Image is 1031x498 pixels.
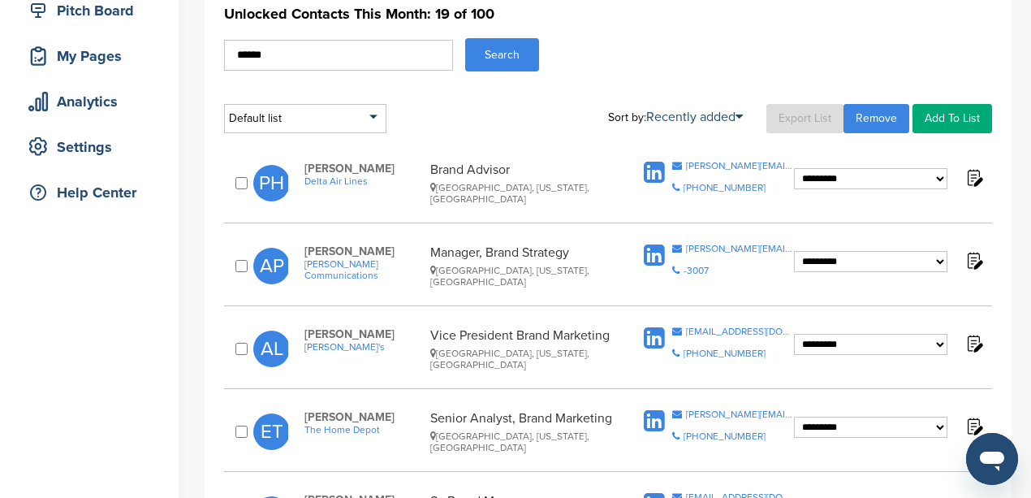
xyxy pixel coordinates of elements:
[304,175,422,187] a: Delta Air Lines
[16,174,162,211] a: Help Center
[686,161,794,171] div: [PERSON_NAME][EMAIL_ADDRESS][PERSON_NAME][DOMAIN_NAME]
[964,333,984,353] img: Notes
[253,331,290,367] span: AL
[608,110,743,123] div: Sort by:
[686,409,794,419] div: [PERSON_NAME][EMAIL_ADDRESS][DOMAIN_NAME]
[253,165,290,201] span: PH
[912,104,992,133] a: Add To List
[304,162,422,175] span: [PERSON_NAME]
[686,327,794,336] div: [EMAIL_ADDRESS][DOMAIN_NAME]
[766,104,843,133] a: Export List
[16,83,162,120] a: Analytics
[24,178,162,207] div: Help Center
[684,431,766,441] div: [PHONE_NUMBER]
[684,266,709,275] div: -3007
[24,41,162,71] div: My Pages
[966,433,1018,485] iframe: Button to launch messaging window
[304,424,422,435] a: The Home Depot
[964,250,984,271] img: Notes
[224,104,386,133] div: Default list
[253,248,290,284] span: AP
[16,128,162,166] a: Settings
[304,245,422,258] span: [PERSON_NAME]
[304,258,422,281] a: [PERSON_NAME] Communications
[304,410,422,424] span: [PERSON_NAME]
[684,349,766,358] div: [PHONE_NUMBER]
[646,109,743,125] a: Recently added
[304,341,422,353] a: [PERSON_NAME]'s
[16,37,162,75] a: My Pages
[964,167,984,188] img: Notes
[430,162,615,205] div: Brand Advisor
[253,414,290,450] span: ET
[304,327,422,341] span: [PERSON_NAME]
[24,87,162,116] div: Analytics
[465,38,539,71] button: Search
[430,245,615,288] div: Manager, Brand Strategy
[964,416,984,436] img: Notes
[686,244,794,253] div: [PERSON_NAME][EMAIL_ADDRESS][PERSON_NAME][PERSON_NAME][DOMAIN_NAME]
[684,183,766,193] div: [PHONE_NUMBER]
[430,265,615,288] div: [GEOGRAPHIC_DATA], [US_STATE], [GEOGRAPHIC_DATA]
[24,132,162,162] div: Settings
[430,410,615,453] div: Senior Analyst, Brand Marketing
[430,431,615,453] div: [GEOGRAPHIC_DATA], [US_STATE], [GEOGRAPHIC_DATA]
[843,104,909,133] a: Remove
[430,182,615,205] div: [GEOGRAPHIC_DATA], [US_STATE], [GEOGRAPHIC_DATA]
[430,327,615,370] div: Vice President Brand Marketing
[430,348,615,370] div: [GEOGRAPHIC_DATA], [US_STATE], [GEOGRAPHIC_DATA]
